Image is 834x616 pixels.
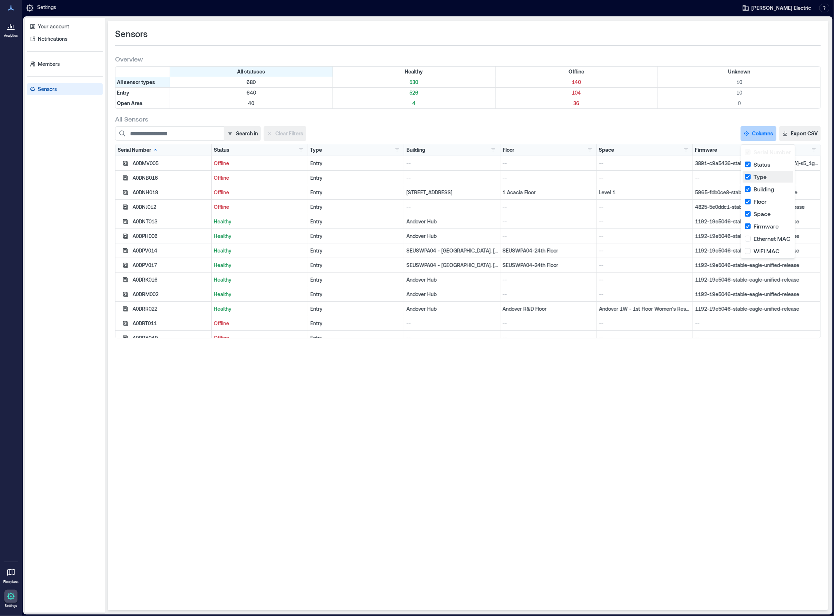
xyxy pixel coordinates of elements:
[695,189,818,196] p: 5965-fdb0ce8-stable-ithaca-s5_1g-release
[310,247,402,254] div: Entry
[38,23,69,30] p: Your account
[599,305,691,313] p: Andover 1W - 1st Floor Women's Restroom
[406,291,498,298] p: Andover Hub
[133,189,209,196] div: A0DNH019
[599,174,691,182] p: --
[406,305,498,313] p: Andover Hub
[406,174,498,182] p: --
[497,100,657,107] p: 36
[599,189,691,196] p: Level 1
[333,67,496,77] div: Filter by Status: Healthy
[503,189,594,196] p: 1 Acacia Floor
[27,21,103,32] a: Your account
[658,88,821,98] div: Filter by Type: Entry & Status: Unknown
[115,28,147,40] span: Sensors
[5,604,17,608] p: Settings
[599,218,691,225] p: --
[310,203,402,211] div: Entry
[214,218,305,225] p: Healthy
[503,305,594,313] p: Andover R&D Floor
[334,79,494,86] p: 530
[264,126,306,141] button: Clear Filters
[695,291,818,298] p: 1192-19e5046-stable-eagle-unified-release
[695,247,818,254] p: 1192-19e5046-stable-eagle-unified-release
[3,580,19,584] p: Floorplans
[503,334,594,342] p: --
[37,4,56,12] p: Settings
[406,203,498,211] p: --
[503,160,594,167] p: --
[695,320,818,327] p: --
[214,247,305,254] p: Healthy
[503,233,594,240] p: --
[599,262,691,269] p: --
[752,4,811,12] span: [PERSON_NAME] Electric
[496,67,658,77] div: Filter by Status: Offline
[172,79,331,86] p: 680
[310,334,402,342] div: Entry
[599,203,691,211] p: --
[503,146,514,154] div: Floor
[133,247,209,254] div: A0DPV014
[214,276,305,283] p: Healthy
[406,189,498,196] p: [STREET_ADDRESS]
[4,33,18,38] p: Analytics
[503,218,594,225] p: --
[172,89,331,96] p: 640
[214,203,305,211] p: Offline
[497,89,657,96] p: 104
[503,320,594,327] p: --
[660,100,819,107] p: 0
[406,276,498,283] p: Andover Hub
[695,233,818,240] p: 1192-19e5046-stable-eagle-unified-release
[310,233,402,240] div: Entry
[133,218,209,225] div: A0DNT013
[310,218,402,225] div: Entry
[406,233,498,240] p: Andover Hub
[214,320,305,327] p: Offline
[599,247,691,254] p: --
[310,276,402,283] div: Entry
[503,247,594,254] p: SEUSWPA04-24th Floor
[38,60,60,68] p: Members
[133,174,209,182] div: A0DNB016
[38,35,67,43] p: Notifications
[660,89,819,96] p: 10
[214,305,305,313] p: Healthy
[310,320,402,327] div: Entry
[497,79,657,86] p: 140
[118,146,158,154] div: Serial Number
[334,89,494,96] p: 526
[2,588,20,610] a: Settings
[115,55,143,63] span: Overview
[133,334,209,342] div: A0DRY049
[695,146,717,154] div: Firmware
[133,320,209,327] div: A0DRT011
[695,160,818,167] p: 3891-c9a5436-stable-[GEOGRAPHIC_DATA]-s5_1g-release
[214,334,305,342] p: Offline
[133,203,209,211] div: A0DNJ012
[406,146,425,154] div: Building
[599,233,691,240] p: --
[310,146,322,154] div: Type
[27,83,103,95] a: Sensors
[310,262,402,269] div: Entry
[27,58,103,70] a: Members
[695,203,818,211] p: 4825-5e0ddc1-stable-hicksville-s5_1g-release
[224,126,261,141] button: Search in
[695,276,818,283] p: 1192-19e5046-stable-eagle-unified-release
[740,2,814,14] button: [PERSON_NAME] Electric
[406,218,498,225] p: Andover Hub
[133,276,209,283] div: A0DRK016
[503,203,594,211] p: --
[38,86,57,93] p: Sensors
[2,17,20,40] a: Analytics
[214,146,229,154] div: Status
[333,98,496,108] div: Filter by Type: Open Area & Status: Healthy
[115,98,170,108] div: Filter by Type: Open Area
[310,189,402,196] div: Entry
[741,126,776,141] button: Columns
[406,334,498,342] p: --
[133,233,209,240] div: A0DPH006
[599,160,691,167] p: --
